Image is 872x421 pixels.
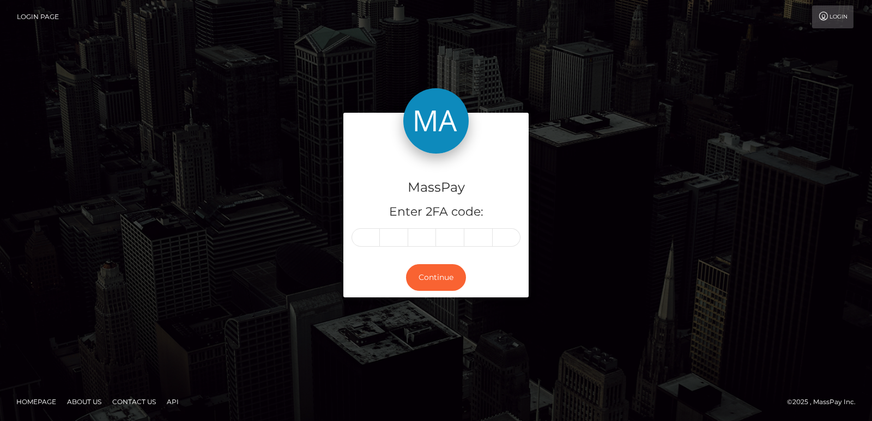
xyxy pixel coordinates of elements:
button: Continue [406,264,466,291]
div: © 2025 , MassPay Inc. [787,396,864,408]
h5: Enter 2FA code: [352,204,520,221]
h4: MassPay [352,178,520,197]
a: Contact Us [108,393,160,410]
a: About Us [63,393,106,410]
a: Login [812,5,853,28]
a: Login Page [17,5,59,28]
a: Homepage [12,393,60,410]
a: API [162,393,183,410]
img: MassPay [403,88,469,154]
